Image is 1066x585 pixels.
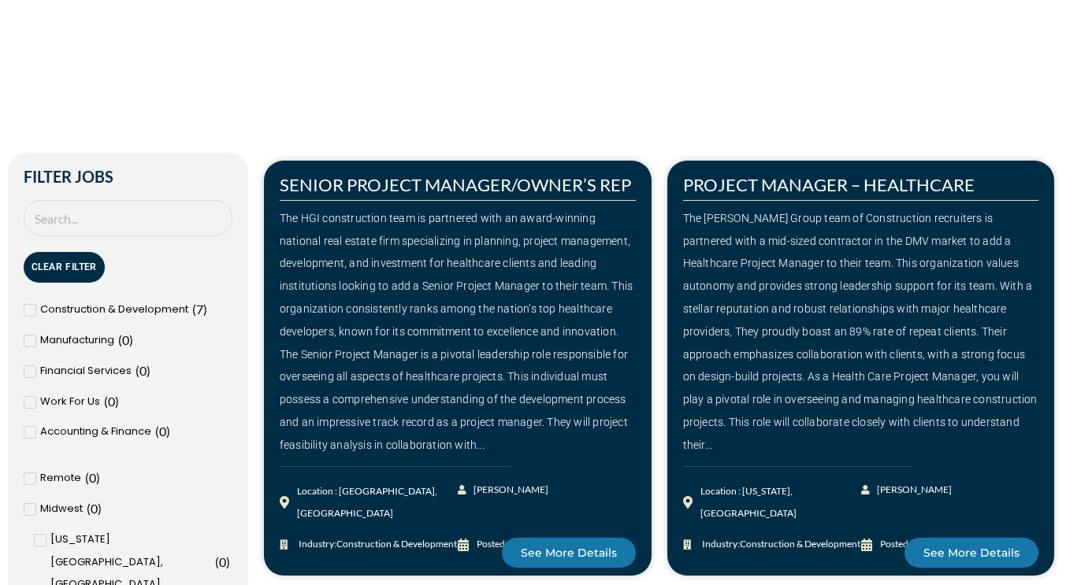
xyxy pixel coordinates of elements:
h2: Filter Jobs [24,168,232,184]
div: Location : [GEOGRAPHIC_DATA], [GEOGRAPHIC_DATA] [297,480,458,526]
a: PROJECT MANAGER – HEALTHCARE [683,174,975,195]
span: Midwest [40,498,83,520]
span: ( [215,554,219,569]
a: SENIOR PROJECT MANAGER/OWNER’S REP [280,174,631,195]
span: [PERSON_NAME] [873,479,952,502]
span: ( [155,424,159,439]
span: ) [96,470,100,485]
a: [PERSON_NAME] [861,479,950,502]
span: Accounting & Finance [40,420,151,443]
span: ) [226,554,230,569]
span: Work For Us [40,391,100,413]
span: ) [166,424,170,439]
span: [PERSON_NAME] [470,479,548,502]
span: ) [147,363,150,378]
span: 0 [89,470,96,485]
span: Remote [40,467,81,490]
button: Clear Filter [24,252,105,283]
span: Construction & Development [40,298,188,321]
span: Manufacturing [40,329,114,352]
input: Search Job [24,200,232,237]
span: 0 [108,394,115,409]
span: See More Details [923,547,1020,558]
div: Location : [US_STATE], [GEOGRAPHIC_DATA] [700,480,861,526]
span: 0 [91,501,98,516]
span: 0 [219,554,226,569]
span: 0 [139,363,147,378]
span: See More Details [521,547,617,558]
span: ) [98,501,102,516]
div: The HGI construction team is partnered with an award-winning national real estate firm specializi... [280,207,636,457]
div: The [PERSON_NAME] Group team of Construction recruiters is partnered with a mid-sized contractor ... [683,207,1039,457]
span: ) [115,394,119,409]
span: 7 [196,302,203,317]
span: 0 [159,424,166,439]
span: ( [104,394,108,409]
span: ( [118,332,122,347]
span: Financial Services [40,360,132,383]
span: ( [87,501,91,516]
span: ( [85,470,89,485]
a: See More Details [502,538,636,568]
a: [PERSON_NAME] [458,479,547,502]
a: See More Details [904,538,1038,568]
span: ) [129,332,133,347]
span: ) [203,302,207,317]
span: ( [136,363,139,378]
span: 0 [122,332,129,347]
span: ( [192,302,196,317]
